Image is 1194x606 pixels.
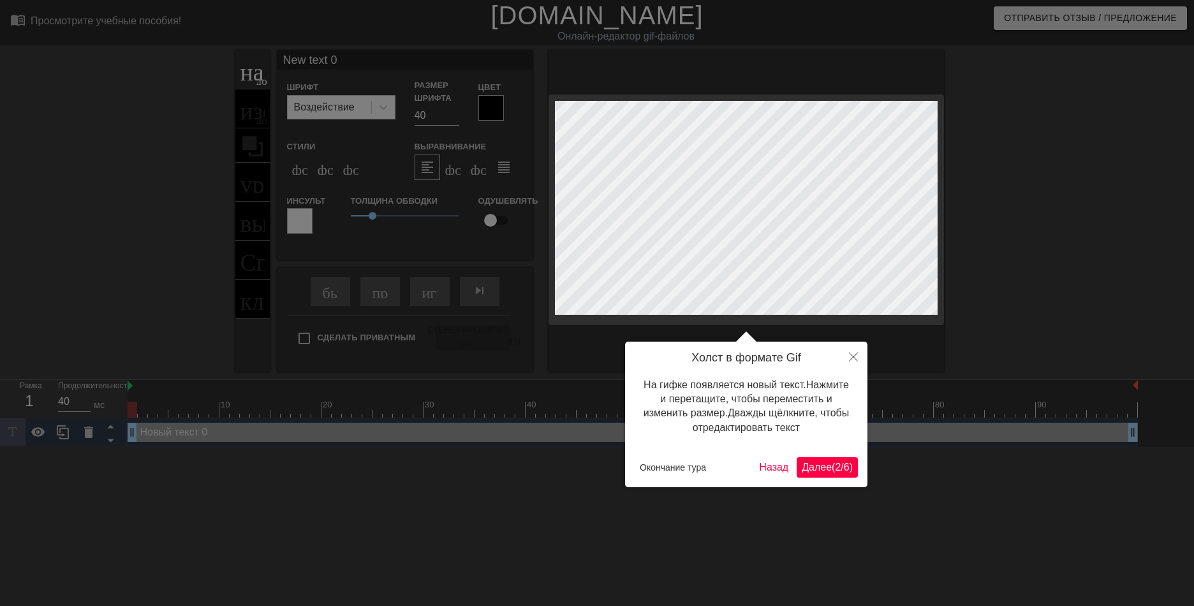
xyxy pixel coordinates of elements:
ya-tr-span: Далее [802,462,832,473]
ya-tr-span: 6 [844,462,850,473]
ya-tr-span: На гифке появляется новый текст. [644,379,806,390]
h4: Холст в формате Gif [635,351,858,365]
ya-tr-span: / [841,462,843,473]
button: Назад [754,457,793,478]
ya-tr-span: Окончание тура [640,462,706,473]
ya-tr-span: Назад [759,462,788,473]
button: Далее [797,457,858,478]
ya-tr-span: ( [832,462,835,473]
ya-tr-span: Нажмите и перетащите, чтобы переместить и изменить размер. [644,379,849,419]
ya-tr-span: Дважды щёлкните, чтобы отредактировать текст [693,407,849,432]
button: Закрыть [839,342,867,371]
ya-tr-span: ) [850,462,853,473]
ya-tr-span: 2 [835,462,841,473]
button: Окончание тура [635,458,711,477]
